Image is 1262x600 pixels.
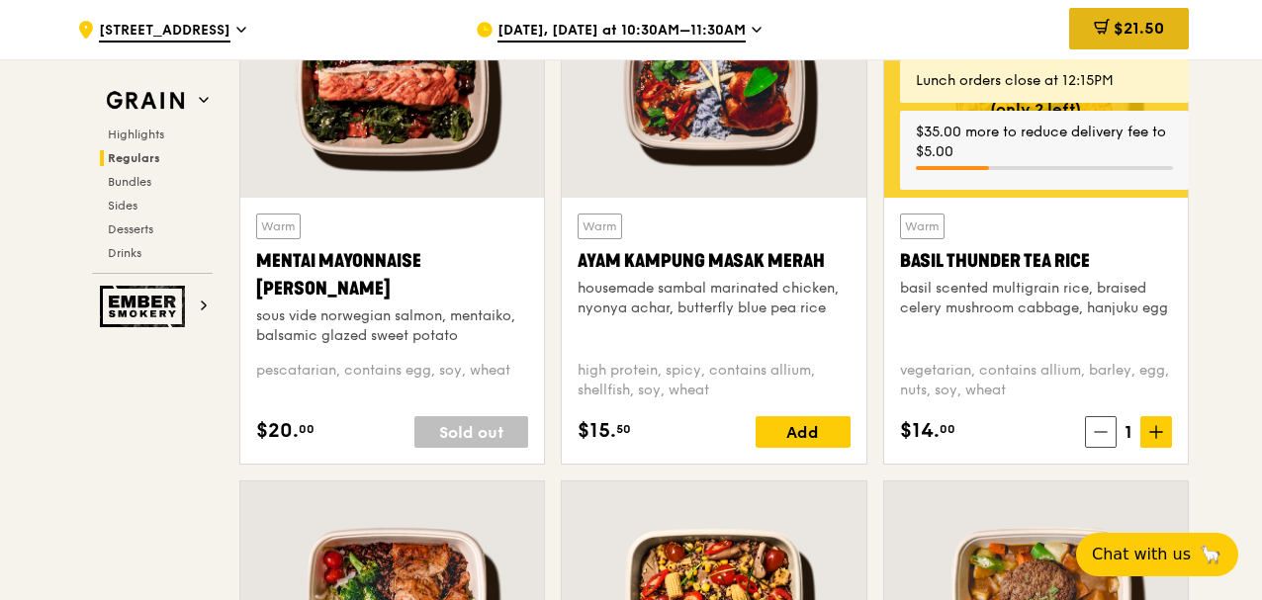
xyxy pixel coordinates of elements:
[256,247,528,302] div: Mentai Mayonnaise [PERSON_NAME]
[256,416,299,446] span: $20.
[900,361,1172,400] div: vegetarian, contains allium, barley, egg, nuts, soy, wheat
[1199,543,1222,566] span: 🦙
[900,214,945,239] div: Warm
[108,151,160,165] span: Regulars
[108,128,164,141] span: Highlights
[1114,19,1164,38] span: $21.50
[578,247,850,275] div: Ayam Kampung Masak Merah
[900,279,1172,318] div: basil scented multigrain rice, braised celery mushroom cabbage, hanjuku egg
[900,247,1172,275] div: Basil Thunder Tea Rice
[497,21,746,43] span: [DATE], [DATE] at 10:30AM–11:30AM
[299,421,315,437] span: 00
[414,416,528,448] div: Sold out
[578,361,850,400] div: high protein, spicy, contains allium, shellfish, soy, wheat
[578,279,850,318] div: housemade sambal marinated chicken, nyonya achar, butterfly blue pea rice
[1092,543,1191,566] span: Chat with us
[916,71,1173,91] div: Lunch orders close at 12:15PM
[100,83,191,119] img: Grain web logo
[616,421,631,437] span: 50
[940,421,955,437] span: 00
[108,246,141,260] span: Drinks
[1117,418,1140,446] span: 1
[578,416,616,446] span: $15.
[108,222,153,236] span: Desserts
[100,286,191,327] img: Ember Smokery web logo
[108,199,137,213] span: Sides
[256,214,301,239] div: Warm
[578,214,622,239] div: Warm
[756,416,851,448] div: Add
[99,21,230,43] span: [STREET_ADDRESS]
[900,416,940,446] span: $14.
[108,175,151,189] span: Bundles
[1076,533,1238,576] button: Chat with us🦙
[256,361,528,400] div: pescatarian, contains egg, soy, wheat
[916,123,1173,162] div: $35.00 more to reduce delivery fee to $5.00
[256,306,528,346] div: sous vide norwegian salmon, mentaiko, balsamic glazed sweet potato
